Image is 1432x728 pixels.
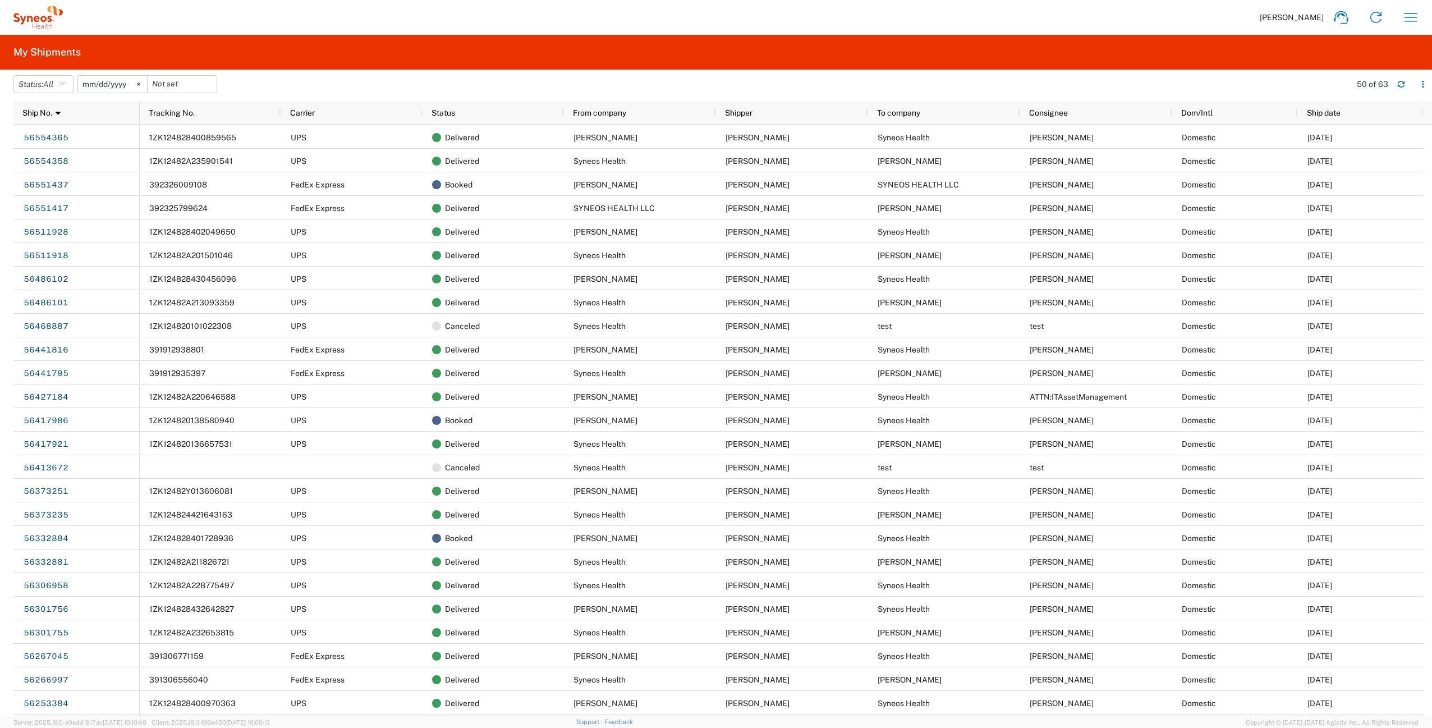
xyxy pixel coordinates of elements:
[1030,487,1094,496] span: Shannon Waters
[1307,298,1332,307] span: 08/13/2025
[149,392,236,401] span: 1ZK12482A220646588
[1182,675,1216,684] span: Domestic
[878,439,942,448] span: Rita Blalock
[445,314,480,338] span: Canceled
[1182,133,1216,142] span: Domestic
[1246,717,1419,727] span: Copyright © [DATE]-[DATE] Agistix Inc., All Rights Reserved
[13,75,74,93] button: Status:All
[573,204,655,213] span: SYNEOS HEALTH LLC
[1182,298,1216,307] span: Domestic
[149,157,233,166] span: 1ZK12482A235901541
[726,487,790,496] span: Ellenor Scheg
[291,369,345,378] span: FedEx Express
[1030,274,1094,283] span: Shannon Waters
[291,227,306,236] span: UPS
[1307,345,1332,354] span: 08/08/2025
[22,108,52,117] span: Ship No.
[573,227,637,236] span: Addie McCuen
[23,671,69,689] a: 56266997
[573,251,626,260] span: Syneos Health
[878,392,930,401] span: Syneos Health
[291,392,306,401] span: UPS
[291,581,306,590] span: UPS
[149,416,235,425] span: 1ZK124820138580940
[226,719,270,726] span: [DATE] 10:06:13
[445,550,479,574] span: Delivered
[726,274,790,283] span: Laura Diaz
[445,385,479,409] span: Delivered
[445,621,479,644] span: Delivered
[1182,628,1216,637] span: Domestic
[878,274,930,283] span: Syneos Health
[1182,557,1216,566] span: Domestic
[878,180,959,189] span: SYNEOS HEALTH LLC
[1307,605,1332,613] span: 07/25/2025
[432,108,455,117] span: Status
[23,341,69,359] a: 56441816
[149,108,195,117] span: Tracking No.
[23,530,69,548] a: 56332884
[149,652,204,661] span: 391306771159
[726,369,790,378] span: Shannon Waters
[1182,699,1216,708] span: Domestic
[149,227,236,236] span: 1ZK124828402049650
[1030,392,1127,401] span: ATTN:ITAssetManagement
[1307,322,1332,331] span: 08/12/2025
[43,80,53,89] span: All
[23,601,69,619] a: 56301756
[1307,652,1332,661] span: 07/22/2025
[445,644,479,668] span: Delivered
[1182,652,1216,661] span: Domestic
[149,439,232,448] span: 1ZK124820136657531
[1030,298,1094,307] span: Laura Diaz
[13,719,146,726] span: Server: 2025.18.0-a0edd1917ac
[878,157,942,166] span: Kelsey Thomas
[149,345,204,354] span: 391912938801
[291,557,306,566] span: UPS
[291,298,306,307] span: UPS
[1307,133,1332,142] span: 08/20/2025
[1030,251,1094,260] span: Addie McCuen
[445,173,472,196] span: Booked
[1030,628,1094,637] span: Isabella Hoffman
[149,369,205,378] span: 391912935397
[573,298,626,307] span: Syneos Health
[78,76,147,93] input: Not set
[445,432,479,456] span: Delivered
[573,534,637,543] span: Karen Nunley
[573,392,637,401] span: Jan Gilchrist
[445,574,479,597] span: Delivered
[290,108,315,117] span: Carrier
[23,388,69,406] a: 56427184
[23,436,69,454] a: 56417921
[149,274,236,283] span: 1ZK124828430456096
[23,200,69,218] a: 56551417
[878,416,930,425] span: Syneos Health
[573,581,626,590] span: Syneos Health
[878,699,930,708] span: Syneos Health
[445,479,479,503] span: Delivered
[878,369,942,378] span: Victoria Wilson
[149,180,207,189] span: 392326009108
[1182,581,1216,590] span: Domestic
[573,133,637,142] span: Kelsey Thomas
[573,628,626,637] span: Syneos Health
[149,699,236,708] span: 1ZK124828400970363
[23,294,69,312] a: 56486101
[149,605,234,613] span: 1ZK124828432642827
[573,322,626,331] span: Syneos Health
[573,180,637,189] span: Vruta Patel
[878,652,930,661] span: Syneos Health
[1307,534,1332,543] span: 07/29/2025
[1357,79,1388,89] div: 50 of 63
[726,652,790,661] span: Barbara Jenkins
[1307,675,1332,684] span: 07/22/2025
[878,227,930,236] span: Syneos Health
[1307,557,1332,566] span: 07/29/2025
[445,196,479,220] span: Delivered
[1030,322,1044,331] span: test
[726,298,790,307] span: Shannon Waters
[1182,157,1216,166] span: Domestic
[1307,392,1332,401] span: 08/07/2025
[23,223,69,241] a: 56511928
